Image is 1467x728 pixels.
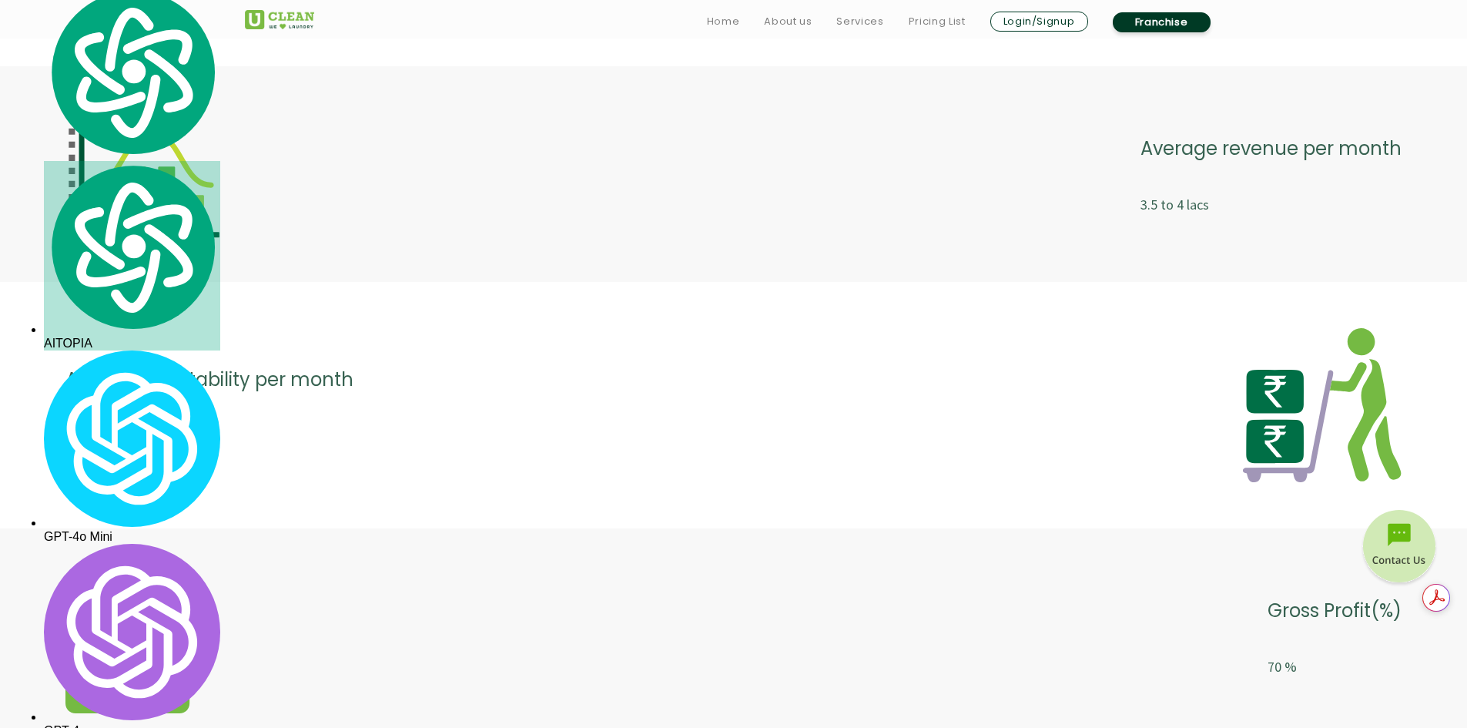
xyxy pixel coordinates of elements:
[1361,510,1438,587] img: contact-btn
[44,161,220,350] div: AITOPIA
[245,10,314,29] img: UClean Laundry and Dry Cleaning
[707,12,740,31] a: Home
[990,12,1088,32] a: Login/Signup
[1140,191,1402,219] p: 3.5 to 4 lacs
[1268,591,1402,630] p: Gross Profit(%)
[1113,12,1211,32] a: Franchise
[909,12,966,31] a: Pricing List
[1268,653,1402,681] p: 70 %
[1243,328,1402,482] img: investment-img
[836,12,883,31] a: Services
[764,12,812,31] a: About us
[1140,129,1402,168] p: Average revenue per month
[44,351,220,544] div: GPT-4o Mini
